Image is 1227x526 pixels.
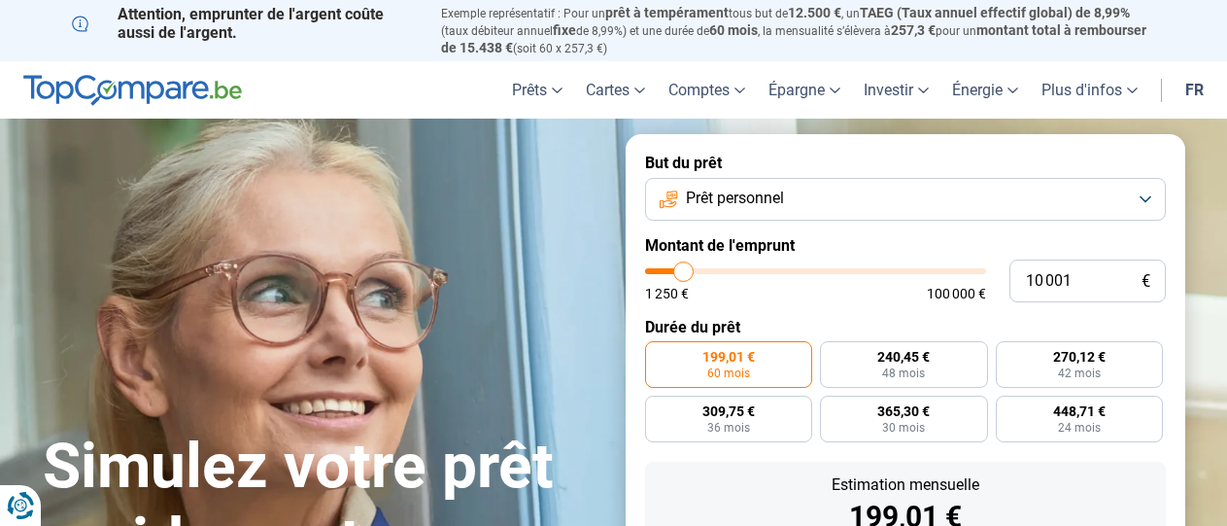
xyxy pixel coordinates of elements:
a: fr [1174,61,1215,119]
a: Cartes [574,61,657,119]
span: 30 mois [882,422,925,434]
img: TopCompare [23,75,242,106]
span: 12.500 € [788,5,841,20]
span: prêt à tempérament [605,5,729,20]
span: 257,3 € [891,22,936,38]
label: Montant de l'emprunt [645,236,1166,255]
span: montant total à rembourser de 15.438 € [441,22,1146,55]
span: 240,45 € [877,350,930,364]
span: 36 mois [707,422,750,434]
span: Prêt personnel [686,188,784,209]
label: Durée du prêt [645,318,1166,336]
button: Prêt personnel [645,178,1166,221]
a: Comptes [657,61,757,119]
span: 60 mois [709,22,758,38]
span: 365,30 € [877,404,930,418]
span: 270,12 € [1053,350,1106,364]
label: But du prêt [645,154,1166,172]
p: Attention, emprunter de l'argent coûte aussi de l'argent. [72,5,418,42]
span: 60 mois [707,368,750,379]
span: 199,01 € [702,350,755,364]
a: Plus d'infos [1030,61,1149,119]
a: Énergie [940,61,1030,119]
p: Exemple représentatif : Pour un tous but de , un (taux débiteur annuel de 8,99%) et une durée de ... [441,5,1156,56]
span: 100 000 € [927,287,986,300]
span: 42 mois [1058,368,1101,379]
span: 48 mois [882,368,925,379]
span: € [1142,273,1150,290]
span: 448,71 € [1053,404,1106,418]
span: 24 mois [1058,422,1101,434]
span: fixe [553,22,576,38]
span: 1 250 € [645,287,689,300]
a: Épargne [757,61,852,119]
span: TAEG (Taux annuel effectif global) de 8,99% [860,5,1130,20]
span: 309,75 € [702,404,755,418]
a: Prêts [500,61,574,119]
div: Estimation mensuelle [661,477,1150,493]
a: Investir [852,61,940,119]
